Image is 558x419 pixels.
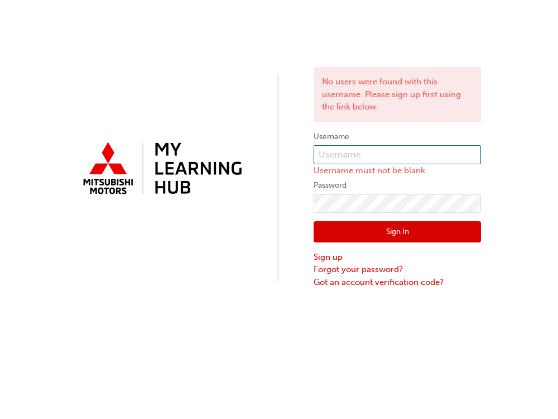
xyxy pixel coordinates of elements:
[314,179,481,192] label: Password
[77,137,244,201] img: mmal
[314,221,481,242] button: Sign In
[314,164,481,177] p: Username must not be blank
[314,263,481,276] a: Forgot your password?
[314,251,481,264] a: Sign up
[314,67,481,122] div: No users were found with this username. Please sign up first using the link below.
[314,130,481,144] label: Username
[314,276,481,289] a: Got an account verification code?
[314,145,481,164] input: Username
